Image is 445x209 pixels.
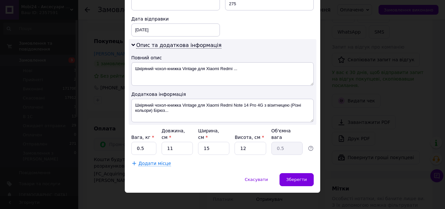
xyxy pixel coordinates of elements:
span: Додати місце [138,161,171,166]
textarea: Шкіряний чохол-книжка Vintage для Xiaomi Redmi ... [131,62,314,86]
span: Опис та додаткова інформація [136,42,222,49]
div: Об'ємна вага [271,127,303,141]
div: Дата відправки [131,16,220,22]
label: Довжина, см [162,128,185,140]
span: Скасувати [245,177,268,182]
label: Вага, кг [131,135,154,140]
div: Додаткова інформація [131,91,314,97]
textarea: Шкіряний чохол-книжка Vintage для Xiaomi Redmi Note 14 Pro 4G з візитницею (Різні кольори) Бірюз... [131,99,314,122]
label: Висота, см [235,135,264,140]
label: Ширина, см [198,128,219,140]
span: Зберегти [286,177,307,182]
div: Повний опис [131,54,314,61]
